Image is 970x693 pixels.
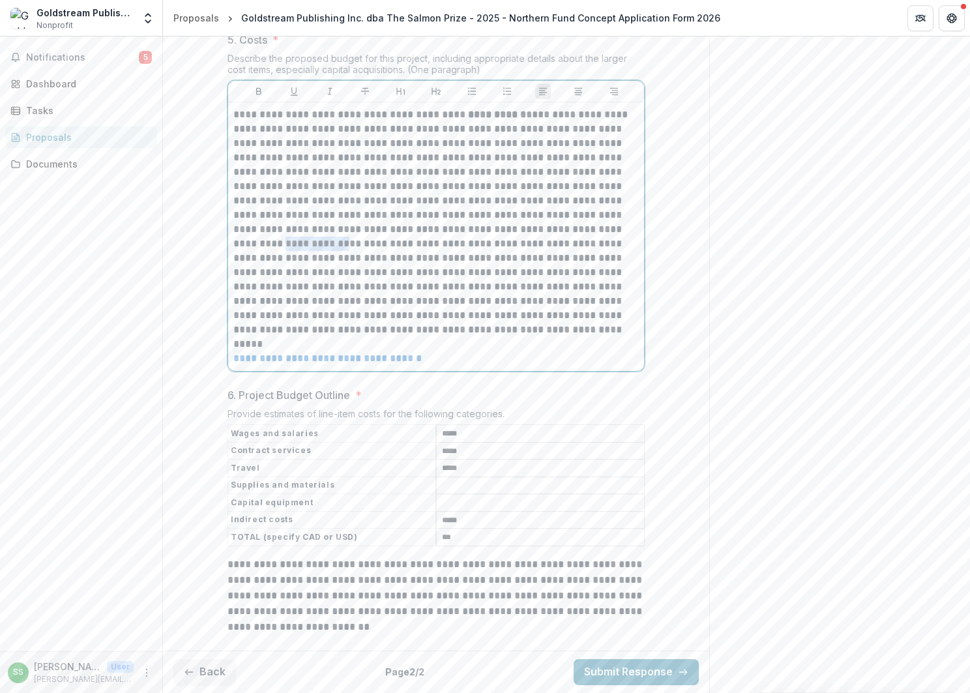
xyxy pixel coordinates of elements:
a: Tasks [5,100,157,121]
th: Supplies and materials [228,477,437,494]
button: Italicize [322,83,338,99]
th: TOTAL (specify CAD or USD) [228,529,437,546]
div: Describe the proposed budget for this project, including appropriate details about the larger cos... [228,53,645,80]
nav: breadcrumb [168,8,726,27]
th: Contract services [228,442,437,460]
button: Strike [357,83,373,99]
button: Get Help [939,5,965,31]
button: Bold [251,83,267,99]
button: Heading 2 [428,83,444,99]
button: Bullet List [464,83,480,99]
div: Dashboard [26,77,147,91]
span: Notifications [26,52,139,63]
div: Proposals [173,11,219,25]
button: Submit Response [574,659,699,685]
div: Goldstream Publishing Inc. dba The Salmon Prize - 2025 - Northern Fund Concept Application Form 2026 [241,11,720,25]
div: Proposals [26,130,147,144]
a: Documents [5,153,157,175]
span: 5 [139,51,152,64]
button: Align Left [535,83,551,99]
button: Underline [286,83,302,99]
a: Proposals [168,8,224,27]
p: [PERSON_NAME][EMAIL_ADDRESS][DOMAIN_NAME] [34,673,134,685]
th: Travel [228,460,437,477]
p: Page 2 / 2 [385,665,424,679]
a: Proposals [5,126,157,148]
div: Tasks [26,104,147,117]
a: Dashboard [5,73,157,95]
button: Partners [907,5,933,31]
p: User [107,661,134,673]
button: Align Right [606,83,622,99]
p: [PERSON_NAME] [34,660,102,673]
div: Provide estimates of line-item costs for the following categories. [228,408,645,424]
th: Indirect costs [228,511,437,529]
button: Align Center [570,83,586,99]
img: Goldstream Publishing Inc. dba The Salmon Prize [10,8,31,29]
button: Notifications5 [5,47,157,68]
p: 6. Project Budget Outline [228,387,350,403]
button: Open entity switcher [139,5,157,31]
p: 5. Costs [228,32,267,48]
button: More [139,665,154,681]
button: Back [173,659,236,685]
th: Wages and salaries [228,425,437,443]
div: Documents [26,157,147,171]
div: Sean Simmons [13,668,23,677]
span: Nonprofit [37,20,73,31]
button: Ordered List [499,83,515,99]
button: Heading 1 [393,83,409,99]
th: Capital equipment [228,494,437,512]
div: Goldstream Publishing Inc. dba The Salmon Prize [37,6,134,20]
